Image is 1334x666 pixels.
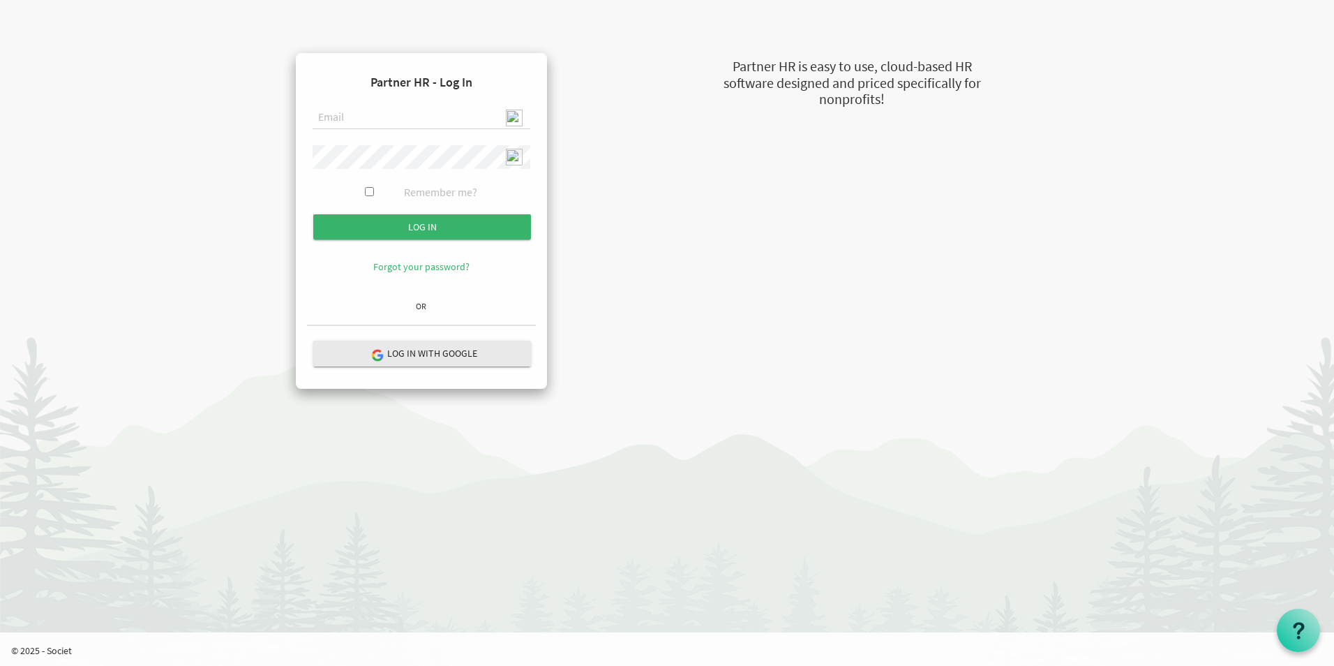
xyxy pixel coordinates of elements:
p: © 2025 - Societ [11,644,1334,658]
div: software designed and priced specifically for [653,73,1051,94]
div: nonprofits! [653,89,1051,110]
img: npw-badge-icon-locked.svg [506,149,523,165]
div: Partner HR is easy to use, cloud-based HR [653,57,1051,77]
h4: Partner HR - Log In [307,64,536,101]
button: Log in with Google [313,341,531,367]
input: Log in [313,214,531,239]
a: Forgot your password? [373,260,470,273]
input: Email [313,106,530,130]
img: npw-badge-icon-locked.svg [506,110,523,126]
label: Remember me? [404,184,477,200]
h6: OR [307,302,536,311]
img: google-logo.png [370,348,383,361]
